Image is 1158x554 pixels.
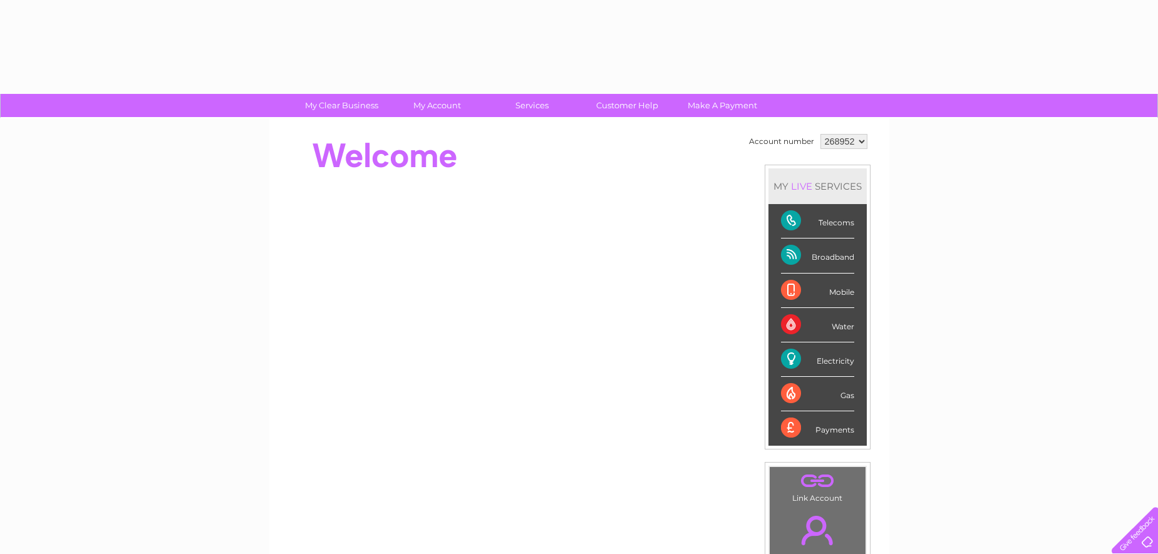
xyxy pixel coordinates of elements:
div: Gas [781,377,854,411]
div: Mobile [781,274,854,308]
a: Make A Payment [671,94,774,117]
a: . [773,470,862,492]
div: Electricity [781,342,854,377]
div: LIVE [788,180,815,192]
a: My Clear Business [290,94,393,117]
div: Payments [781,411,854,445]
a: . [773,508,862,552]
td: Account number [746,131,817,152]
div: Telecoms [781,204,854,239]
a: My Account [385,94,489,117]
a: Services [480,94,584,117]
a: Customer Help [576,94,679,117]
div: Water [781,308,854,342]
div: Broadband [781,239,854,273]
td: Link Account [769,466,866,506]
div: MY SERVICES [768,168,867,204]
